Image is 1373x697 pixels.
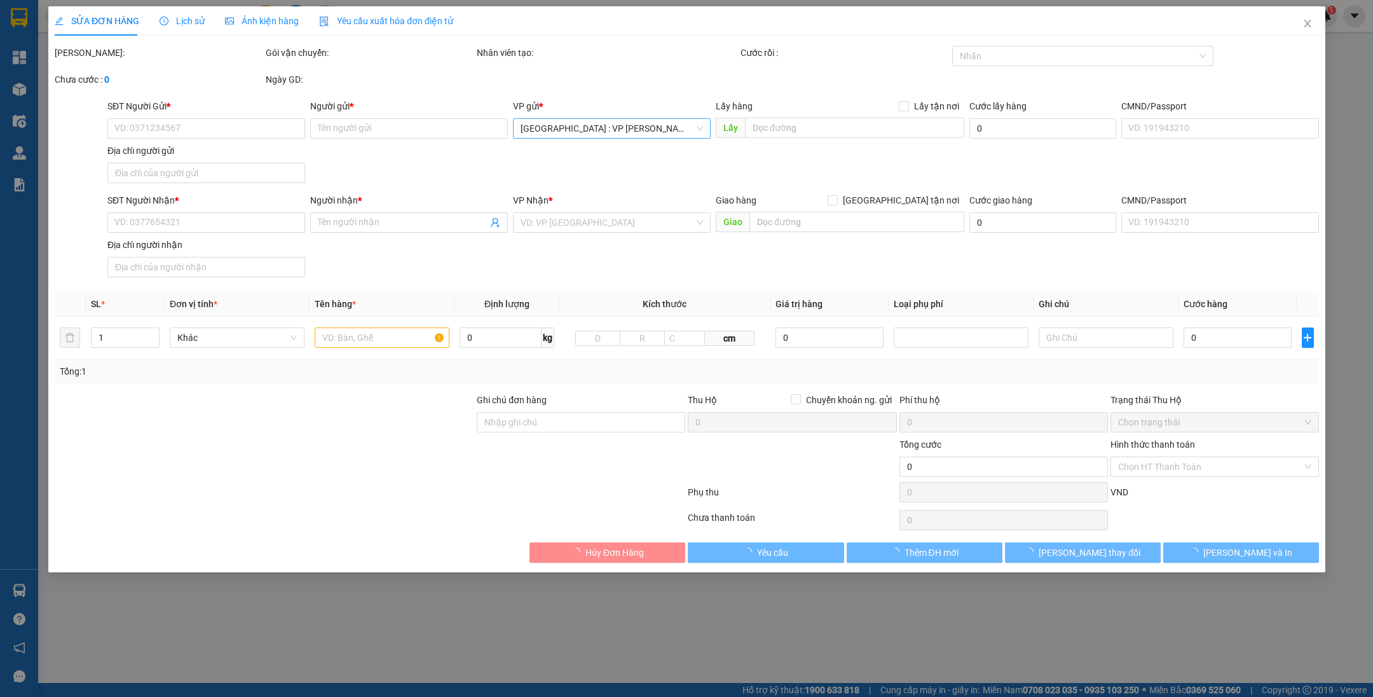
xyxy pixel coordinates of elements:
div: Địa chỉ người gửi [107,144,305,158]
div: [PERSON_NAME]: [55,46,263,60]
div: Tổng: 1 [60,364,530,378]
span: VP Nhận [513,195,549,205]
input: Địa chỉ của người nhận [107,257,305,277]
span: Yêu cầu xuất hóa đơn điện tử [319,16,453,26]
span: loading [1189,548,1203,556]
input: C [664,331,705,346]
span: VND [1110,487,1128,497]
span: SỬA ĐƠN HÀNG [55,16,139,26]
span: Tổng cước [899,439,941,450]
input: R [620,331,665,346]
button: plus [1301,328,1313,348]
span: loading [1025,548,1039,556]
span: edit [55,17,64,25]
div: CMND/Passport [1121,99,1318,113]
span: Chuyển khoản ng. gửi [800,393,896,407]
span: Thu Hộ [688,395,717,405]
div: Nhân viên tạo: [477,46,738,60]
span: loading [571,548,585,556]
span: [GEOGRAPHIC_DATA] tận nơi [837,193,964,207]
span: plus [1302,333,1313,343]
span: Giao hàng [715,195,756,205]
th: Ghi chú [1033,292,1178,317]
input: Cước lấy hàng [969,118,1116,139]
div: Người nhận [310,193,508,207]
span: Cước hàng [1183,299,1227,309]
div: VP gửi [513,99,711,113]
input: D [575,331,620,346]
div: Phụ thu [686,485,898,507]
span: Lịch sử [160,16,205,26]
span: loading [743,548,757,556]
span: [PERSON_NAME] và In [1203,546,1292,560]
input: Địa chỉ của người gửi [107,163,305,183]
span: Giao [715,212,749,232]
span: kg [542,328,554,348]
div: Chưa thanh toán [686,511,898,533]
div: Người gửi [310,99,508,113]
div: Ngày GD: [266,72,474,86]
span: Lấy tận nơi [908,99,964,113]
div: Gói vận chuyển: [266,46,474,60]
span: Khác [177,328,297,347]
span: Định lượng [484,299,529,309]
input: Dọc đường [744,118,964,138]
button: Hủy Đơn Hàng [529,542,685,563]
th: Loại phụ phí [889,292,1034,317]
div: Trạng thái Thu Hộ [1110,393,1318,407]
button: Yêu cầu [688,542,844,563]
div: Chưa cước : [55,72,263,86]
button: [PERSON_NAME] và In [1163,542,1318,563]
span: Lấy hàng [715,101,752,111]
span: Yêu cầu [757,546,788,560]
button: Thêm ĐH mới [846,542,1002,563]
input: VD: Bàn, Ghế [314,328,449,348]
span: Chọn trạng thái [1117,413,1311,432]
label: Ghi chú đơn hàng [477,395,547,405]
input: Ghi Chú [1038,328,1173,348]
span: Hủy Đơn Hàng [585,546,643,560]
span: close [1302,18,1312,29]
label: Hình thức thanh toán [1110,439,1194,450]
span: [PERSON_NAME] thay đổi [1039,546,1140,560]
input: Ghi chú đơn hàng [477,412,685,432]
button: delete [60,328,80,348]
img: icon [319,17,329,27]
span: loading [890,548,904,556]
span: cm [704,331,754,346]
span: Thêm ĐH mới [904,546,958,560]
span: Ảnh kiện hàng [225,16,299,26]
input: Cước giao hàng [969,212,1116,233]
button: Close [1289,6,1325,42]
span: Lấy [715,118,744,138]
div: Địa chỉ người nhận [107,238,305,252]
div: SĐT Người Gửi [107,99,305,113]
div: SĐT Người Nhận [107,193,305,207]
b: 0 [104,74,109,85]
div: Cước rồi : [741,46,949,60]
span: Tên hàng [314,299,355,309]
input: Dọc đường [749,212,964,232]
span: picture [225,17,234,25]
span: Đơn vị tính [170,299,217,309]
span: SL [90,299,100,309]
span: Hà Nội : VP Nam Từ Liêm [521,119,703,138]
span: clock-circle [160,17,168,25]
div: CMND/Passport [1121,193,1318,207]
span: user-add [490,217,500,228]
label: Cước giao hàng [969,195,1032,205]
label: Cước lấy hàng [969,101,1026,111]
span: Kích thước [643,299,686,309]
button: [PERSON_NAME] thay đổi [1004,542,1160,563]
span: Giá trị hàng [775,299,822,309]
div: Phí thu hộ [899,393,1107,412]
